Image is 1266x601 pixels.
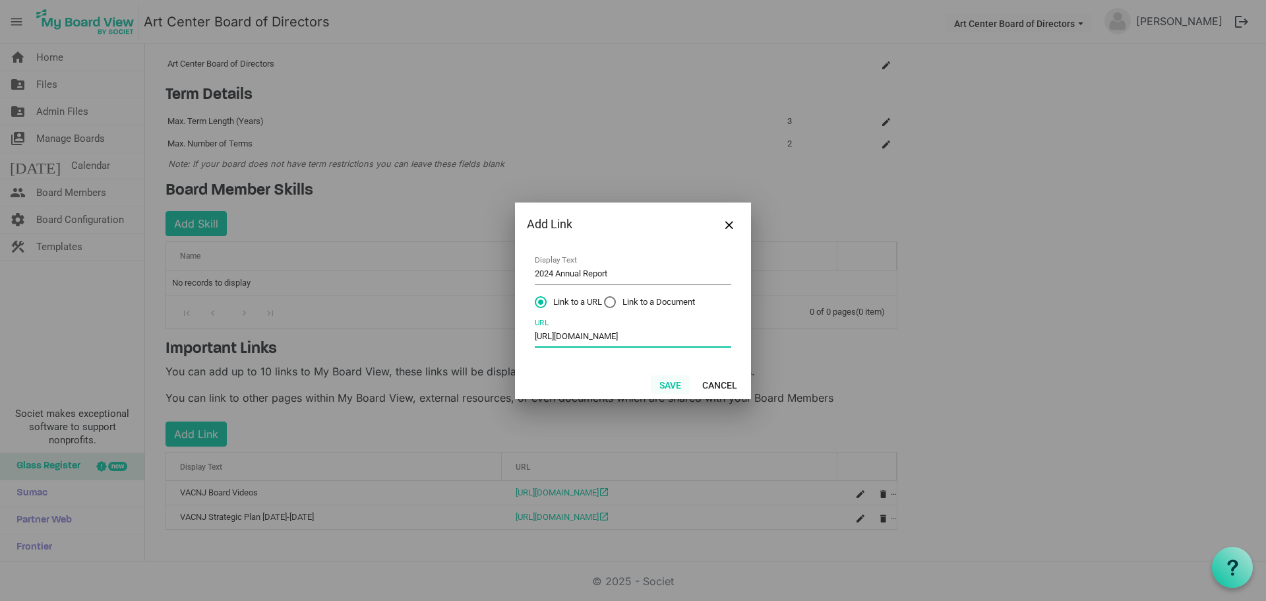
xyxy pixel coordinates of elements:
button: Save [651,375,690,394]
button: Cancel [694,375,746,394]
button: Close [719,214,739,234]
div: Add Link [527,214,697,234]
span: Link to a URL [535,296,602,308]
span: Link to a Document [604,296,695,308]
div: Dialog edit [515,203,751,399]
